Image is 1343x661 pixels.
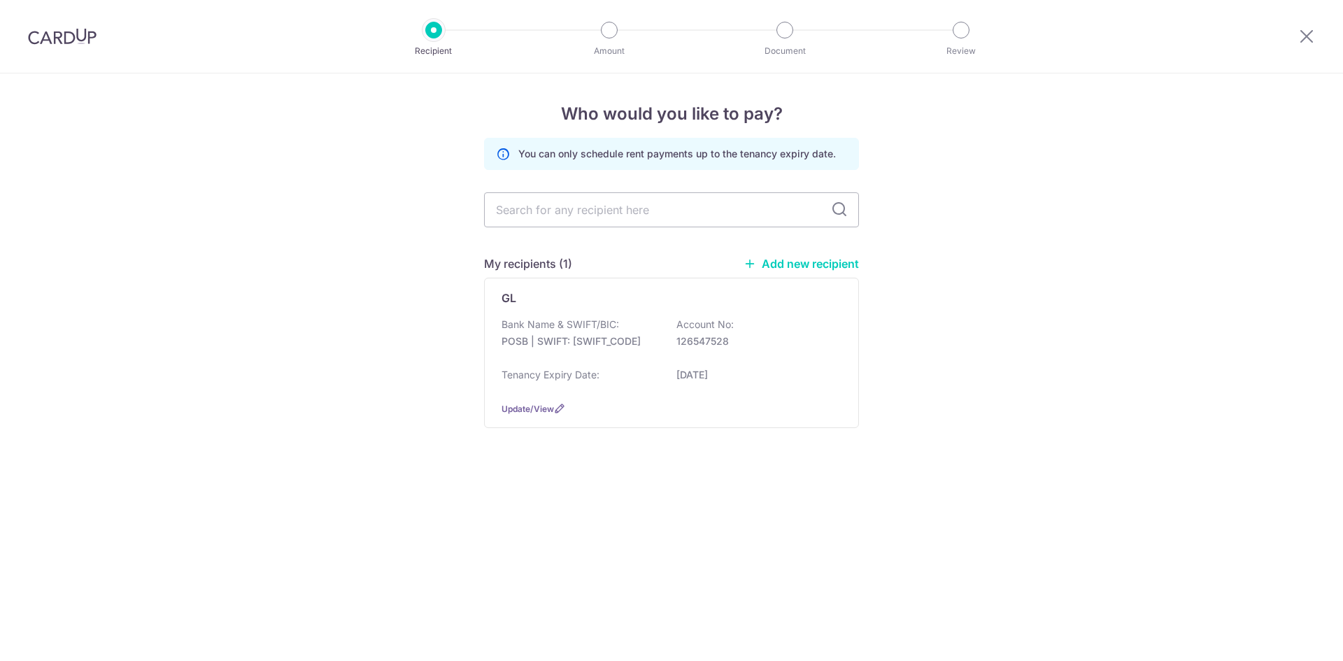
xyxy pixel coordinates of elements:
[484,192,859,227] input: Search for any recipient here
[733,44,837,58] p: Document
[557,44,661,58] p: Amount
[484,255,572,272] h5: My recipients (1)
[676,368,833,382] p: [DATE]
[502,334,658,348] p: POSB | SWIFT: [SWIFT_CODE]
[518,147,836,161] p: You can only schedule rent payments up to the tenancy expiry date.
[502,404,554,414] a: Update/View
[744,257,859,271] a: Add new recipient
[676,334,833,348] p: 126547528
[502,368,599,382] p: Tenancy Expiry Date:
[502,290,516,306] p: GL
[502,318,619,332] p: Bank Name & SWIFT/BIC:
[1253,619,1329,654] iframe: Opens a widget where you can find more information
[382,44,485,58] p: Recipient
[676,318,734,332] p: Account No:
[28,28,97,45] img: CardUp
[484,101,859,127] h4: Who would you like to pay?
[909,44,1013,58] p: Review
